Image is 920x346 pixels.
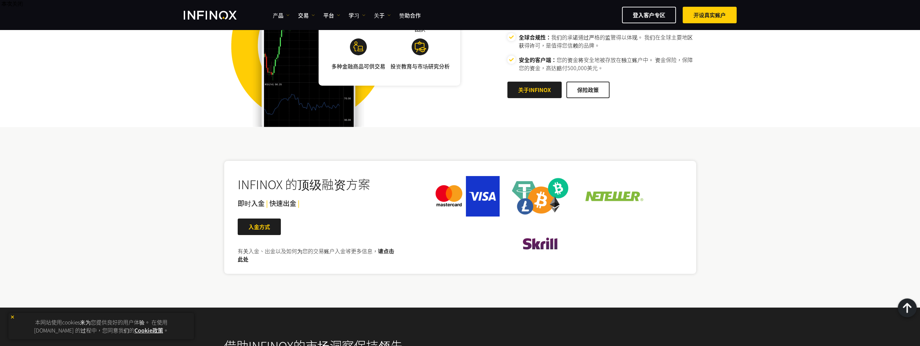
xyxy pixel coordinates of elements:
[269,198,296,208] span: 快速出金
[349,11,365,19] a: 学习
[622,7,676,23] a: 登入客户专区
[331,62,385,70] p: 多种金融商品可供交易
[266,198,268,208] span: |
[374,11,385,19] font: 关于
[10,315,15,319] img: yellow close icon
[238,198,265,208] span: 即时入金
[399,11,421,19] a: 赞助合作
[374,11,391,19] a: 关于
[519,56,696,72] p: 您的资金将安全地被存放在独立账户中。 资金保险，保障您的资金，高达赔付500,000美元。
[323,11,340,19] a: 平台
[298,11,315,19] a: 交易
[432,176,500,217] img: credit_card.webp
[298,11,309,19] font: 交易
[323,11,334,19] font: 平台
[238,177,398,192] h2: INFINOX 的顶级融资方案
[519,33,696,49] p: 我们的承诺通过严格的监管得以体现。 我们在全球主要地区获得许可，是值得您信赖的品牌。
[184,11,253,20] a: INFINOX Logo
[566,82,610,98] a: 保险政策
[507,82,562,98] a: 关于INFINOX
[135,326,163,334] a: Cookie政策
[238,219,281,235] a: 入金方式
[581,176,648,217] img: neteller.webp
[273,11,284,19] font: 产品
[683,7,737,23] a: 开设真实账户
[577,86,599,94] font: 保险政策
[238,247,398,263] p: 有关入金、出金以及如何为您的交易账户入金等更多信息，
[390,62,450,70] p: 投资教育与市场研究分析
[506,176,574,217] img: crypto_solution.webp
[34,318,169,334] font: 本网站使用cookies来为您提供良好的用户体验。 在使用 [DOMAIN_NAME] 的过程中，您同意我们的 。
[298,198,300,208] span: |
[519,56,557,64] strong: 安全的客户端：
[273,11,290,19] a: 产品
[519,33,551,41] strong: 全球合规性：
[248,223,270,231] font: 入金方式
[693,11,726,19] font: 开设真实账户
[238,247,394,263] a: 请点击此处
[506,223,574,264] img: skrill.webp
[349,11,359,19] font: 学习
[518,86,551,94] font: 关于INFINOX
